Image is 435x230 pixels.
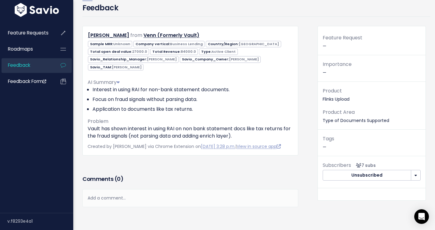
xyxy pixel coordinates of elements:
a: Venn (Formerly Vault) [143,32,199,39]
img: logo-white.9d6f32f41409.svg [13,3,60,17]
div: v.f8293e4a1 [7,213,73,229]
a: Feedback form [2,74,51,88]
a: [PERSON_NAME] [88,32,129,39]
p: Type of Documents Supported [323,108,421,124]
span: from [130,32,142,39]
span: [GEOGRAPHIC_DATA] [239,41,279,46]
span: <p><strong>Subscribers</strong><br><br> - Sara Ahmad<br> - Hessam Abbasi<br> - Pauline Sanni<br> ... [353,162,376,168]
p: — [323,60,421,77]
a: View in source app [237,143,281,149]
div: — [318,34,426,55]
span: 84000.0 [181,49,196,54]
span: 0 [117,175,121,183]
span: Type: [199,49,237,55]
span: Active Client [212,49,236,54]
span: Company vertical: [133,41,205,47]
p: Flinks Upload [323,87,421,103]
a: [DATE] 3:28 p.m. [201,143,235,149]
span: Roadmaps [8,46,33,52]
span: Business Lending [170,41,203,46]
li: Focus on fraud signals without parsing data. [92,96,293,103]
span: Savio_Company_Owner: [180,56,261,63]
span: Feature Request [323,34,362,41]
button: Unsubscribed [323,170,411,181]
li: Application to documents like tax returns. [92,106,293,113]
div: Add a comment... [82,189,298,207]
span: Created by [PERSON_NAME] via Chrome Extension on | [88,143,281,149]
span: Problem [88,118,108,125]
a: Roadmaps [2,42,51,56]
span: Sample MRR: [88,41,132,47]
p: Vault has shown interest in using RAI on non bank statement docs like tax returns for the fraud s... [88,125,293,140]
span: AI Summary [88,79,120,86]
span: [PERSON_NAME] [147,57,177,62]
a: Feedback [2,58,51,72]
span: Country/Region: [206,41,281,47]
span: Subscribers [323,162,351,169]
span: Tags [323,135,334,142]
span: Savio_TAM: [88,64,143,70]
span: Savio_Relationship_Manager: [88,56,179,63]
span: Total open deal value: [88,49,149,55]
span: Unknown [113,41,130,46]
span: [PERSON_NAME] [112,65,142,70]
span: Feedback [8,62,30,68]
span: 27000.0 [132,49,147,54]
span: Total Revenue: [150,49,198,55]
li: Interest in using RAI for non-bank statement documents. [92,86,293,93]
span: Importance [323,61,352,68]
span: Feature Requests [8,30,49,36]
span: [PERSON_NAME] [229,57,259,62]
span: Feedback form [8,78,46,84]
p: — [323,135,421,151]
span: Product [323,87,342,94]
h4: Feedback [82,2,118,13]
a: Feature Requests [2,26,51,40]
div: Open Intercom Messenger [414,209,429,224]
h3: Comments ( ) [82,175,298,183]
span: Product Area [323,109,355,116]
